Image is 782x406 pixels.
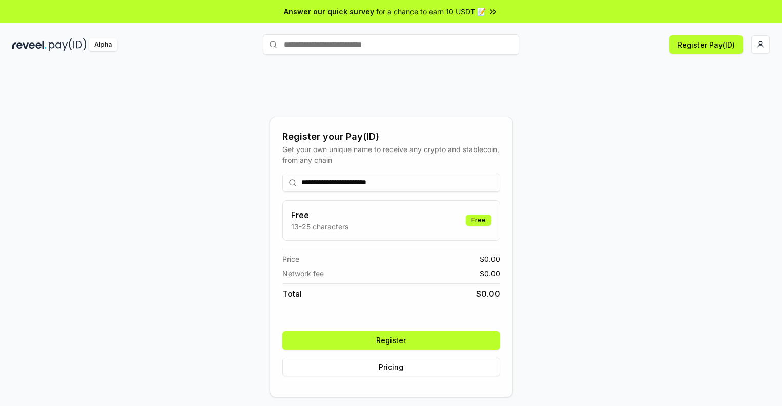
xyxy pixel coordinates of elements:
[476,288,500,300] span: $ 0.00
[282,288,302,300] span: Total
[282,253,299,264] span: Price
[12,38,47,51] img: reveel_dark
[480,253,500,264] span: $ 0.00
[376,6,486,17] span: for a chance to earn 10 USDT 📝
[480,268,500,279] span: $ 0.00
[284,6,374,17] span: Answer our quick survey
[282,144,500,165] div: Get your own unique name to receive any crypto and stablecoin, from any chain
[282,358,500,376] button: Pricing
[89,38,117,51] div: Alpha
[466,215,491,226] div: Free
[49,38,87,51] img: pay_id
[291,221,348,232] p: 13-25 characters
[282,130,500,144] div: Register your Pay(ID)
[282,268,324,279] span: Network fee
[291,209,348,221] h3: Free
[669,35,743,54] button: Register Pay(ID)
[282,331,500,350] button: Register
